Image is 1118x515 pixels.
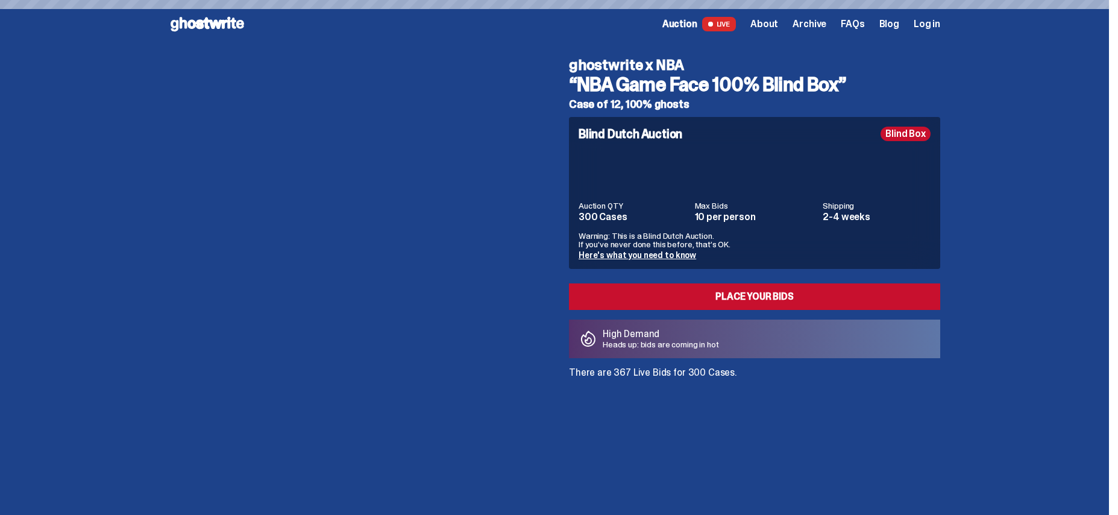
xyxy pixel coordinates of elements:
p: Heads up: bids are coming in hot [603,340,719,349]
p: There are 367 Live Bids for 300 Cases. [569,368,940,378]
dd: 2-4 weeks [823,212,931,222]
a: Log in [914,19,940,29]
div: Blind Box [881,127,931,141]
dt: Auction QTY [579,201,688,210]
dd: 300 Cases [579,212,688,222]
a: Archive [793,19,826,29]
span: LIVE [702,17,736,31]
h4: Blind Dutch Auction [579,128,682,140]
dt: Shipping [823,201,931,210]
span: Auction [662,19,697,29]
a: Here's what you need to know [579,250,696,261]
a: About [750,19,778,29]
p: Warning: This is a Blind Dutch Auction. If you’ve never done this before, that’s OK. [579,232,931,248]
a: Auction LIVE [662,17,736,31]
a: Place your Bids [569,283,940,310]
h3: “NBA Game Face 100% Blind Box” [569,75,940,94]
h4: ghostwrite x NBA [569,58,940,72]
dt: Max Bids [695,201,816,210]
h5: Case of 12, 100% ghosts [569,99,940,110]
p: High Demand [603,329,719,339]
a: FAQs [841,19,864,29]
dd: 10 per person [695,212,816,222]
a: Blog [879,19,899,29]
